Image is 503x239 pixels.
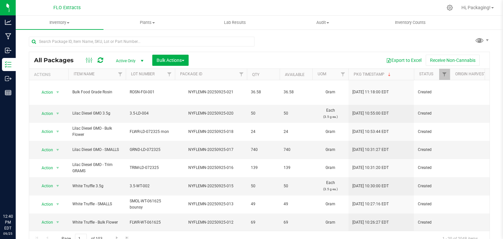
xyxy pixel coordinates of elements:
a: Filter [439,69,450,80]
span: 139 [251,165,276,171]
div: NYFLEMN-20250925-016 [174,165,248,171]
a: Qty [252,72,259,77]
span: select [54,181,62,191]
span: 49 [251,201,276,207]
span: select [54,145,62,155]
inline-svg: Reports [5,89,11,96]
span: [DATE] 10:31:20 EDT [352,165,389,171]
span: Inventory Counts [386,20,435,26]
a: Audit [279,16,366,29]
span: Lilac Diesel GMO 3.5g [72,110,122,117]
span: All Packages [34,57,80,64]
a: Filter [115,69,126,80]
span: 50 [284,110,308,117]
span: FLWR-LD-072325 mon [130,129,171,135]
span: 49 [284,201,308,207]
span: Created [418,201,446,207]
div: NYFLEMN-20250925-012 [174,219,248,226]
span: 740 [251,147,276,153]
span: Audit [279,20,366,26]
span: Lilac Diesel GMO - SMALLS [72,147,122,153]
inline-svg: Manufacturing [5,33,11,40]
iframe: Resource center unread badge [19,186,27,193]
span: Gram [316,165,345,171]
span: select [54,109,62,118]
span: [DATE] 11:18:00 EDT [352,89,389,95]
a: Plants [103,16,191,29]
span: [DATE] 10:31:27 EDT [352,147,389,153]
span: Each [316,107,345,120]
span: Bulk Food Grade Rosin [72,89,122,95]
inline-svg: Inbound [5,47,11,54]
span: Created [418,165,446,171]
span: Created [418,183,446,189]
input: Search Package ID, Item Name, SKU, Lot or Part Number... [29,37,254,46]
iframe: Resource center [7,187,26,206]
span: 24 [251,129,276,135]
span: [DATE] 10:27:16 EDT [352,201,389,207]
div: NYFLEMN-20250925-020 [174,110,248,117]
a: Available [285,72,305,77]
button: Export to Excel [382,55,426,66]
span: Created [418,147,446,153]
span: FLWR-WT-061625 [130,219,171,226]
div: NYFLEMN-20250925-015 [174,183,248,189]
span: Action [36,88,53,97]
span: Lab Results [215,20,255,26]
span: Each [316,180,345,192]
div: NYFLEMN-20250925-021 [174,89,248,95]
a: Inventory Counts [366,16,454,29]
span: Gram [316,89,345,95]
span: 36.58 [284,89,308,95]
span: Gram [316,147,345,153]
span: White Truffle - SMALLS [72,201,122,207]
span: Bulk Actions [157,58,184,63]
span: FLO Extracts [53,5,81,10]
span: Action [36,200,53,209]
a: Lab Results [191,16,279,29]
span: Inventory [16,20,103,26]
span: [DATE] 10:53:44 EDT [352,129,389,135]
span: 69 [284,219,308,226]
a: Filter [236,69,247,80]
button: Bulk Actions [152,55,189,66]
div: NYFLEMN-20250925-018 [174,129,248,135]
a: Lot Number [131,72,155,76]
span: 50 [251,110,276,117]
span: select [54,200,62,209]
span: Created [418,110,446,117]
span: 50 [284,183,308,189]
span: 139 [284,165,308,171]
span: Lilac Diesel GMO - Bulk Flower [72,125,122,138]
span: White Truffle 3.5g [72,183,122,189]
span: 69 [251,219,276,226]
span: 24 [284,129,308,135]
span: SMOL-WT-061625 bounsy [130,198,171,211]
span: [DATE] 10:30:00 EDT [352,183,389,189]
a: Origin Harvests [455,72,488,76]
span: Action [36,145,53,155]
span: Action [36,181,53,191]
span: Action [36,218,53,227]
inline-svg: Inventory [5,61,11,68]
span: Action [36,163,53,173]
inline-svg: Outbound [5,75,11,82]
span: White Truffle - Bulk Flower [72,219,122,226]
span: ROSN-FGI-001 [130,89,171,95]
div: NYFLEMN-20250925-013 [174,201,248,207]
a: Package ID [180,72,202,76]
span: 3.5-LD-004 [130,110,171,117]
button: Receive Non-Cannabis [426,55,480,66]
span: 740 [284,147,308,153]
span: GRND-LD-072325 [130,147,171,153]
p: (3.5 g ea.) [316,186,345,192]
a: Filter [338,69,348,80]
span: Created [418,89,446,95]
span: select [54,127,62,136]
a: Pkg Timestamp [354,72,392,77]
span: 50 [251,183,276,189]
inline-svg: Analytics [5,19,11,26]
span: Gram [316,219,345,226]
a: Item Name [74,72,95,76]
a: Filter [164,69,175,80]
